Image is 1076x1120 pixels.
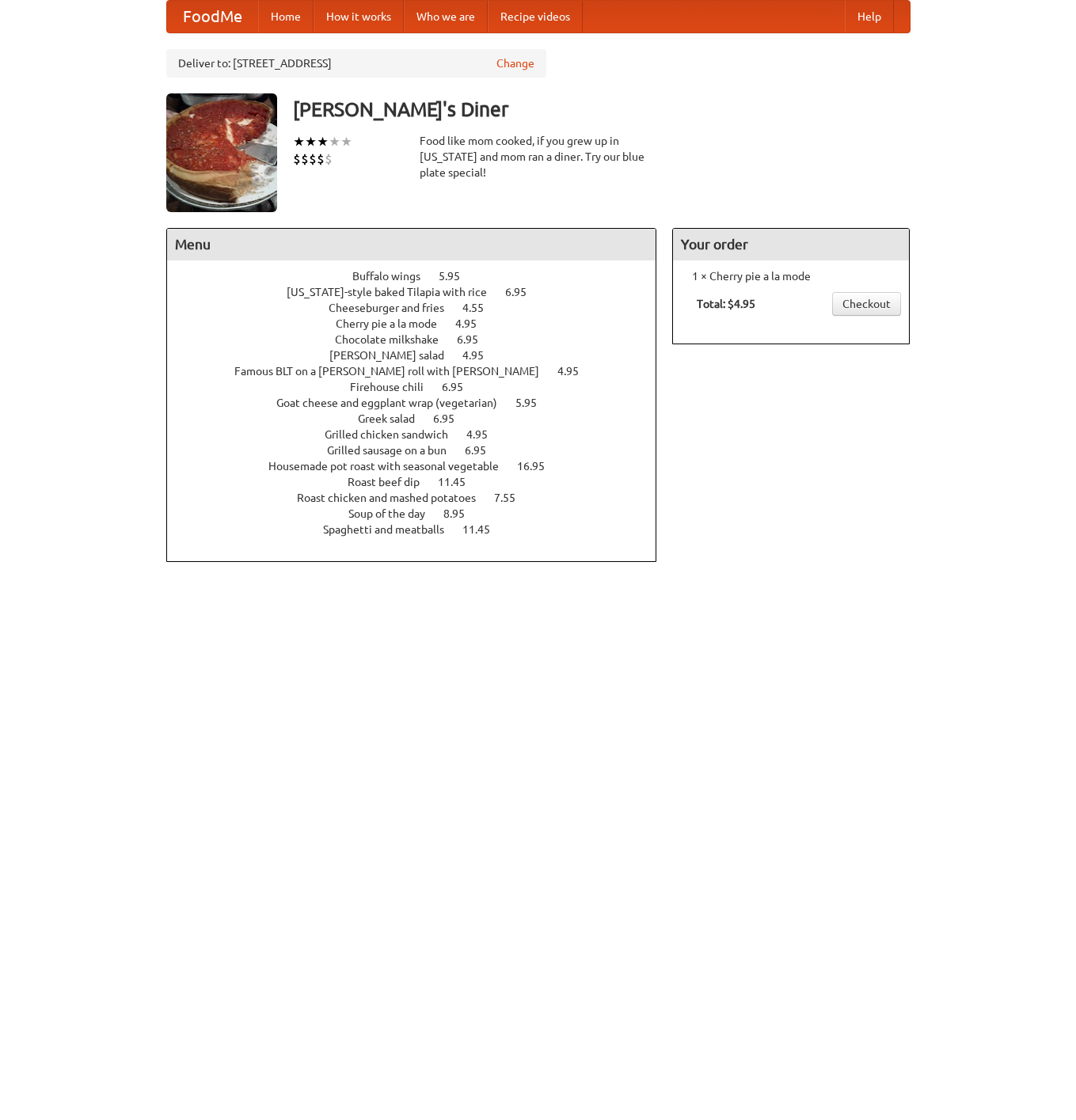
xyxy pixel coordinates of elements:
[348,476,435,488] span: Roast beef dip
[462,523,506,536] span: 11.45
[352,270,436,283] span: Buffalo wings
[323,523,460,536] span: Spaghetti and meatballs
[457,333,494,346] span: 6.95
[305,133,317,150] li: ★
[352,270,489,283] a: Buffalo wings 5.95
[439,270,476,283] span: 5.95
[358,412,431,425] span: Greek salad
[276,397,513,409] span: Goat cheese and eggplant wrap (vegetarian)
[329,349,513,362] a: [PERSON_NAME] salad 4.95
[673,229,909,260] h4: Your order
[340,133,352,150] li: ★
[287,286,556,298] a: [US_STATE]-style baked Tilapia with rice 6.95
[697,298,755,310] b: Total: $4.95
[325,150,333,168] li: $
[517,460,561,473] span: 16.95
[167,229,656,260] h4: Menu
[258,1,314,32] a: Home
[268,460,515,473] span: Housemade pot roast with seasonal vegetable
[832,292,901,316] a: Checkout
[494,492,531,504] span: 7.55
[327,444,515,457] a: Grilled sausage on a bun 6.95
[297,492,492,504] span: Roast chicken and mashed potatoes
[442,381,479,393] span: 6.95
[234,365,555,378] span: Famous BLT on a [PERSON_NAME] roll with [PERSON_NAME]
[420,133,657,180] div: Food like mom cooked, if you grew up in [US_STATE] and mom ran a diner. Try our blue plate special!
[234,365,608,378] a: Famous BLT on a [PERSON_NAME] roll with [PERSON_NAME] 4.95
[317,150,325,168] li: $
[167,1,258,32] a: FoodMe
[336,317,506,330] a: Cherry pie a la mode 4.95
[166,93,277,212] img: angular.jpg
[462,302,500,314] span: 4.55
[329,349,460,362] span: [PERSON_NAME] salad
[293,93,911,125] h3: [PERSON_NAME]'s Diner
[505,286,542,298] span: 6.95
[166,49,546,78] div: Deliver to: [STREET_ADDRESS]
[358,412,484,425] a: Greek salad 6.95
[325,428,464,441] span: Grilled chicken sandwich
[317,133,329,150] li: ★
[455,317,492,330] span: 4.95
[462,349,500,362] span: 4.95
[466,428,504,441] span: 4.95
[301,150,309,168] li: $
[329,302,513,314] a: Cheeseburger and fries 4.55
[329,133,340,150] li: ★
[268,460,574,473] a: Housemade pot roast with seasonal vegetable 16.95
[515,397,553,409] span: 5.95
[350,381,492,393] a: Firehouse chili 6.95
[293,133,305,150] li: ★
[443,507,481,520] span: 8.95
[433,412,470,425] span: 6.95
[335,333,454,346] span: Chocolate milkshake
[488,1,583,32] a: Recipe videos
[293,150,301,168] li: $
[557,365,595,378] span: 4.95
[438,476,481,488] span: 11.45
[287,286,503,298] span: [US_STATE]-style baked Tilapia with rice
[323,523,519,536] a: Spaghetti and meatballs 11.45
[404,1,488,32] a: Who we are
[348,476,495,488] a: Roast beef dip 11.45
[309,150,317,168] li: $
[348,507,441,520] span: Soup of the day
[329,302,460,314] span: Cheeseburger and fries
[845,1,894,32] a: Help
[327,444,462,457] span: Grilled sausage on a bun
[325,428,517,441] a: Grilled chicken sandwich 4.95
[297,492,545,504] a: Roast chicken and mashed potatoes 7.55
[681,268,901,284] li: 1 × Cherry pie a la mode
[348,507,494,520] a: Soup of the day 8.95
[314,1,404,32] a: How it works
[496,55,534,71] a: Change
[350,381,439,393] span: Firehouse chili
[335,333,508,346] a: Chocolate milkshake 6.95
[336,317,453,330] span: Cherry pie a la mode
[465,444,502,457] span: 6.95
[276,397,566,409] a: Goat cheese and eggplant wrap (vegetarian) 5.95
